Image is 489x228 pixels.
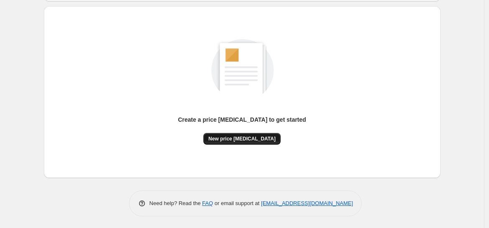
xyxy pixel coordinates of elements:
[203,133,281,145] button: New price [MEDICAL_DATA]
[261,200,353,206] a: [EMAIL_ADDRESS][DOMAIN_NAME]
[178,115,306,124] p: Create a price [MEDICAL_DATA] to get started
[208,135,276,142] span: New price [MEDICAL_DATA]
[213,200,261,206] span: or email support at
[149,200,203,206] span: Need help? Read the
[202,200,213,206] a: FAQ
